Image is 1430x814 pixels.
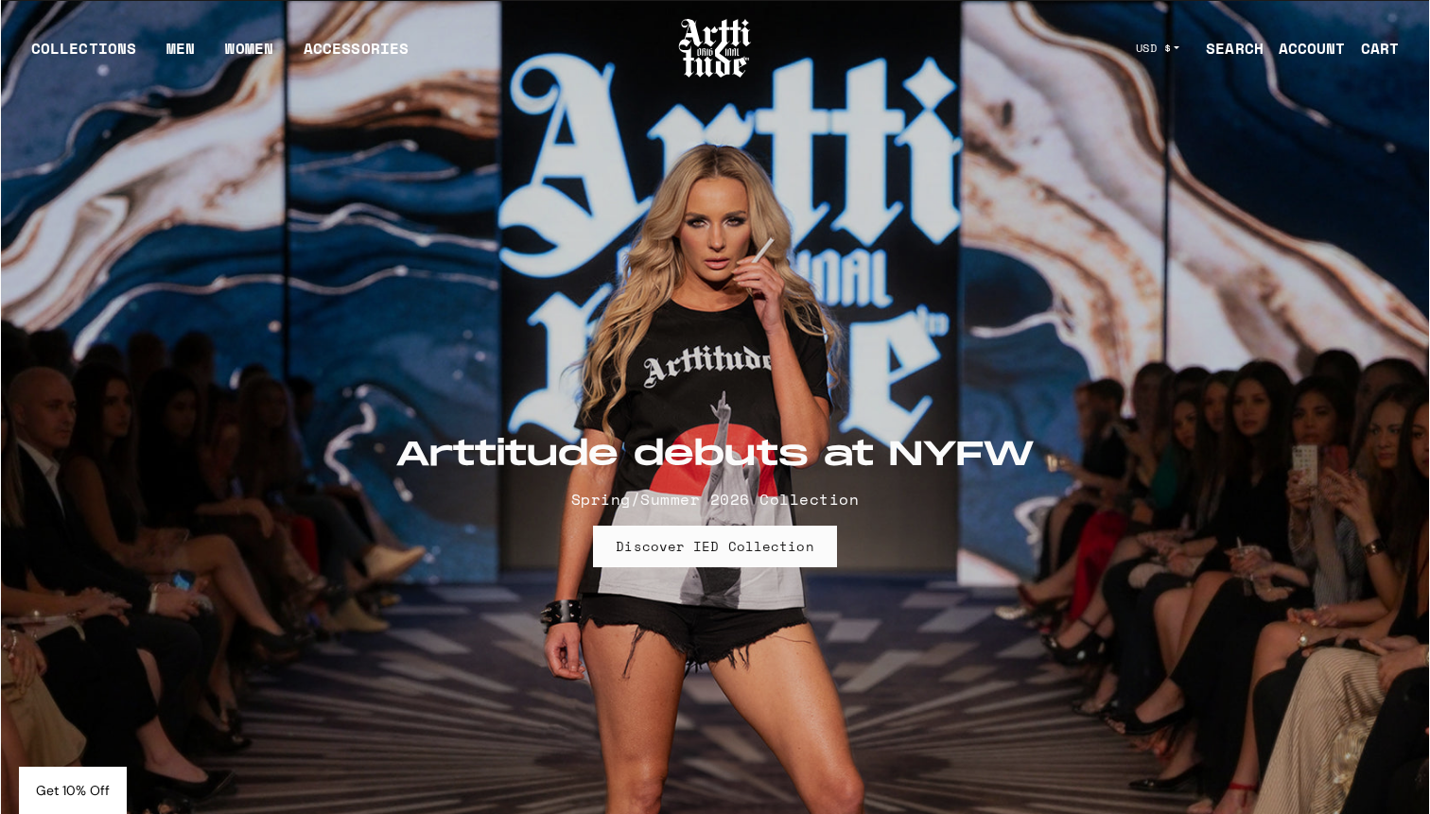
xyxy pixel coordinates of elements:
div: ACCESSORIES [304,37,409,75]
a: SEARCH [1191,29,1264,67]
span: Get 10% Off [36,782,110,799]
a: Open cart [1346,29,1399,67]
img: Arttitude [677,16,753,80]
div: COLLECTIONS [31,37,136,75]
p: Spring/Summer 2026 Collection [395,488,1035,511]
a: ACCOUNT [1264,29,1346,67]
button: USD $ [1125,27,1192,69]
h2: Arttitude debuts at NYFW [395,435,1035,476]
div: Get 10% Off [19,767,127,814]
a: Discover IED Collection [593,526,836,567]
span: USD $ [1136,41,1172,56]
ul: Main navigation [16,37,424,75]
div: CART [1361,37,1399,60]
a: MEN [166,37,195,75]
a: WOMEN [225,37,273,75]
